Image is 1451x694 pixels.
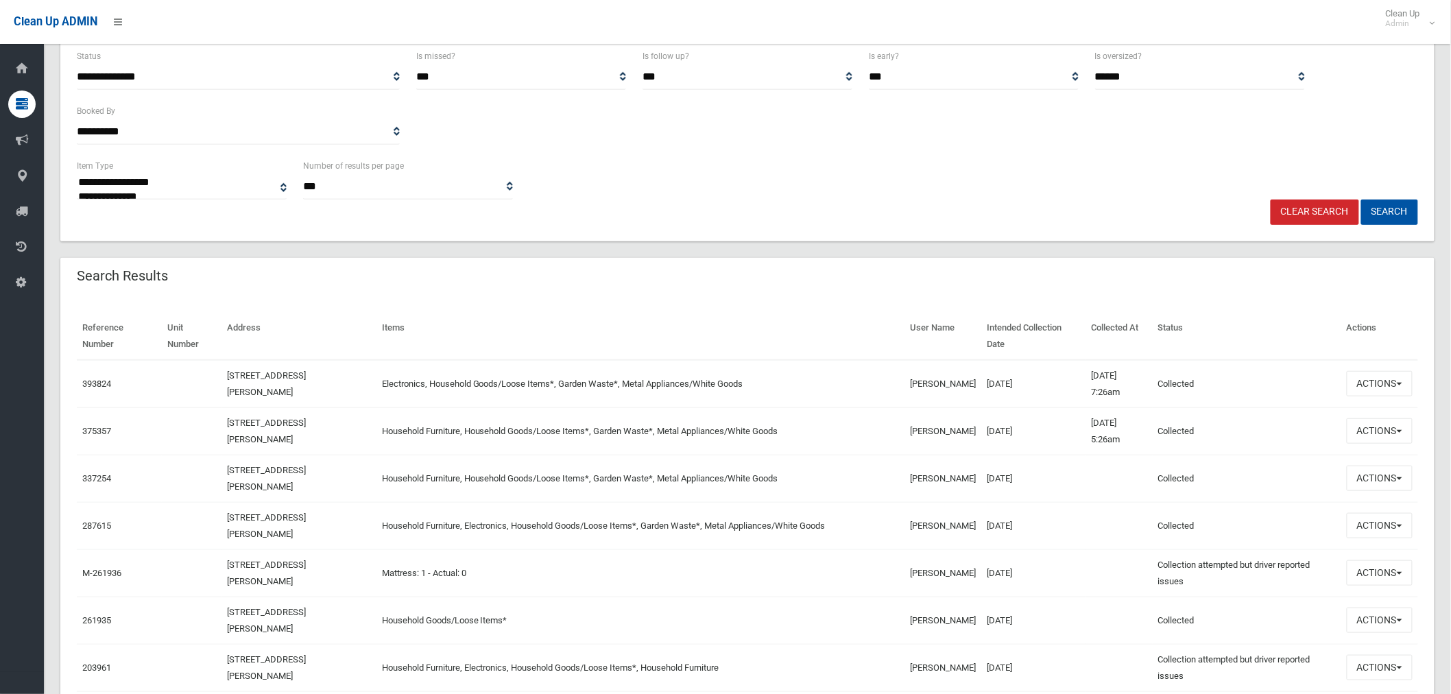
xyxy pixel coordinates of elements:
button: Actions [1347,371,1413,396]
a: 287615 [82,520,111,531]
td: [PERSON_NAME] [904,502,981,549]
label: Is oversized? [1095,49,1142,64]
td: Electronics, Household Goods/Loose Items*, Garden Waste*, Metal Appliances/White Goods [376,360,904,408]
a: [STREET_ADDRESS][PERSON_NAME] [228,512,307,539]
a: [STREET_ADDRESS][PERSON_NAME] [228,560,307,586]
button: Actions [1347,608,1413,633]
a: [STREET_ADDRESS][PERSON_NAME] [228,607,307,634]
a: 393824 [82,379,111,389]
button: Actions [1347,466,1413,491]
td: Collected [1153,360,1341,408]
button: Actions [1347,513,1413,538]
label: Status [77,49,101,64]
label: Is missed? [416,49,455,64]
th: Unit Number [162,313,222,360]
td: [DATE] [981,407,1086,455]
td: [PERSON_NAME] [904,597,981,644]
td: Mattress: 1 - Actual: 0 [376,549,904,597]
td: [DATE] [981,644,1086,691]
th: Collected At [1086,313,1152,360]
td: Collected [1153,455,1341,502]
th: Items [376,313,904,360]
td: Household Furniture, Household Goods/Loose Items*, Garden Waste*, Metal Appliances/White Goods [376,407,904,455]
a: [STREET_ADDRESS][PERSON_NAME] [228,654,307,681]
button: Actions [1347,560,1413,586]
a: 337254 [82,473,111,483]
td: [DATE] [981,455,1086,502]
a: 261935 [82,615,111,625]
a: [STREET_ADDRESS][PERSON_NAME] [228,465,307,492]
td: [DATE] [981,502,1086,549]
td: Collection attempted but driver reported issues [1153,644,1341,691]
label: Is early? [869,49,899,64]
label: Item Type [77,158,113,173]
button: Actions [1347,418,1413,444]
td: [DATE] [981,549,1086,597]
a: Clear Search [1271,200,1359,225]
td: Collection attempted but driver reported issues [1153,549,1341,597]
span: Clean Up [1379,8,1434,29]
a: [STREET_ADDRESS][PERSON_NAME] [228,418,307,444]
td: [DATE] 7:26am [1086,360,1152,408]
td: [PERSON_NAME] [904,455,981,502]
td: Household Furniture, Household Goods/Loose Items*, Garden Waste*, Metal Appliances/White Goods [376,455,904,502]
button: Actions [1347,655,1413,680]
td: Household Furniture, Electronics, Household Goods/Loose Items*, Household Furniture [376,644,904,691]
td: Household Furniture, Electronics, Household Goods/Loose Items*, Garden Waste*, Metal Appliances/W... [376,502,904,549]
th: Address [222,313,376,360]
th: Intended Collection Date [981,313,1086,360]
button: Search [1361,200,1418,225]
td: Collected [1153,597,1341,644]
td: [PERSON_NAME] [904,549,981,597]
span: Clean Up ADMIN [14,15,97,28]
td: [PERSON_NAME] [904,360,981,408]
th: User Name [904,313,981,360]
label: Is follow up? [643,49,689,64]
header: Search Results [60,263,184,289]
td: Collected [1153,502,1341,549]
th: Actions [1341,313,1418,360]
label: Booked By [77,104,115,119]
td: [PERSON_NAME] [904,407,981,455]
th: Status [1153,313,1341,360]
a: [STREET_ADDRESS][PERSON_NAME] [228,370,307,397]
a: 203961 [82,662,111,673]
label: Number of results per page [303,158,404,173]
th: Reference Number [77,313,162,360]
small: Admin [1386,19,1420,29]
td: [DATE] [981,597,1086,644]
td: [PERSON_NAME] [904,644,981,691]
a: M-261936 [82,568,121,578]
td: [DATE] 5:26am [1086,407,1152,455]
td: [DATE] [981,360,1086,408]
td: Household Goods/Loose Items* [376,597,904,644]
td: Collected [1153,407,1341,455]
a: 375357 [82,426,111,436]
